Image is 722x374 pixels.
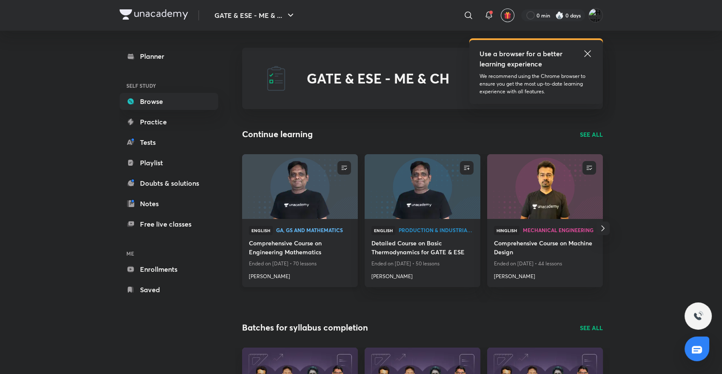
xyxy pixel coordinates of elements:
img: new-thumbnail [363,153,481,219]
a: Notes [120,195,218,212]
img: Company Logo [120,9,188,20]
a: Comprehensive Course on Machine Design [494,239,596,258]
a: Planner [120,48,218,65]
img: new-thumbnail [486,153,604,219]
h2: GATE & ESE - ME & CH [307,70,449,86]
a: Browse [120,93,218,110]
a: Detailed Course on Basic Thermodynamics for GATE & ESE [371,239,474,258]
img: Harisankar Sahu [588,8,603,23]
a: [PERSON_NAME] [371,269,474,280]
a: new-thumbnail [487,154,603,219]
button: avatar [501,9,514,22]
a: new-thumbnail [242,154,358,219]
a: Comprehensive Course on Engineering Mathematics [249,239,351,258]
span: Production & Industrial Engineering [399,227,474,233]
p: Ended on [DATE] • 70 lessons [249,258,351,269]
a: Production & Industrial Engineering [399,227,474,233]
p: Ended on [DATE] • 44 lessons [494,258,596,269]
a: Enrollments [120,261,218,278]
a: Mechanical Engineering [523,227,596,233]
p: Ended on [DATE] • 50 lessons [371,258,474,269]
h2: Batches for syllabus completion [242,321,368,334]
span: Hinglish [494,226,519,235]
a: Practice [120,113,218,130]
a: Doubts & solutions [120,175,218,192]
button: GATE & ESE - ME & ... [209,7,301,24]
a: SEE ALL [580,130,603,139]
span: Mechanical Engineering [523,227,596,233]
span: English [371,226,395,235]
a: Saved [120,281,218,298]
a: SEE ALL [580,323,603,332]
p: We recommend using the Chrome browser to ensure you get the most up-to-date learning experience w... [479,72,593,95]
h5: Use a browser for a better learning experience [479,49,564,69]
img: GATE & ESE - ME & CH [263,65,290,92]
a: Free live classes [120,216,218,233]
a: GA, GS and Mathematics [276,227,351,233]
span: GA, GS and Mathematics [276,227,351,233]
a: [PERSON_NAME] [494,269,596,280]
img: new-thumbnail [241,153,359,219]
a: Playlist [120,154,218,171]
a: Company Logo [120,9,188,22]
h6: ME [120,246,218,261]
img: streak [555,11,564,20]
img: avatar [504,12,511,19]
span: English [249,226,273,235]
h6: SELF STUDY [120,78,218,93]
h2: Continue learning [242,128,313,141]
a: [PERSON_NAME] [249,269,351,280]
a: new-thumbnail [365,154,480,219]
img: ttu [693,311,703,321]
a: Tests [120,134,218,151]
